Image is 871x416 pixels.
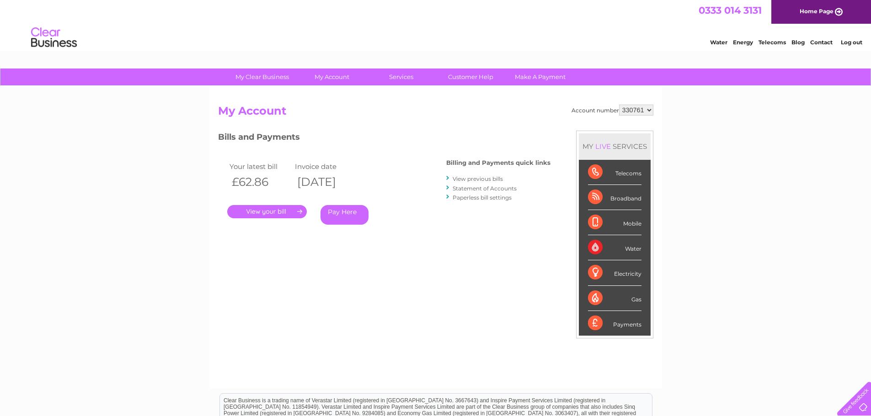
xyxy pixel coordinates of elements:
[733,39,753,46] a: Energy
[588,185,641,210] div: Broadband
[224,68,300,85] a: My Clear Business
[31,24,77,52] img: logo.png
[588,286,641,311] div: Gas
[363,68,439,85] a: Services
[220,5,652,44] div: Clear Business is a trading name of Verastar Limited (registered in [GEOGRAPHIC_DATA] No. 3667643...
[810,39,833,46] a: Contact
[699,5,762,16] a: 0333 014 3131
[321,205,369,225] a: Pay Here
[227,173,293,191] th: £62.86
[293,173,358,191] th: [DATE]
[588,235,641,260] div: Water
[227,205,307,218] a: .
[710,39,727,46] a: Water
[446,159,550,166] h4: Billing and Payments quick links
[227,160,293,173] td: Your latest bill
[759,39,786,46] a: Telecoms
[791,39,805,46] a: Blog
[218,131,550,147] h3: Bills and Payments
[502,68,578,85] a: Make A Payment
[588,210,641,235] div: Mobile
[293,160,358,173] td: Invoice date
[433,68,508,85] a: Customer Help
[588,160,641,185] div: Telecoms
[579,133,651,159] div: MY SERVICES
[218,105,653,122] h2: My Account
[453,175,503,182] a: View previous bills
[841,39,862,46] a: Log out
[453,194,512,201] a: Paperless bill settings
[593,142,613,151] div: LIVE
[588,311,641,336] div: Payments
[453,185,517,192] a: Statement of Accounts
[588,260,641,285] div: Electricity
[572,105,653,116] div: Account number
[294,68,369,85] a: My Account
